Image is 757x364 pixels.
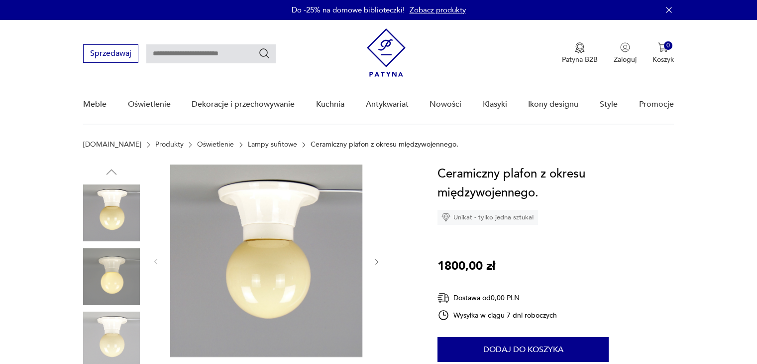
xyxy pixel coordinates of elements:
[410,5,466,15] a: Zobacz produkty
[83,248,140,305] img: Zdjęcie produktu Ceramiczny plafon z okresu międzywojennego.
[562,42,598,64] button: Patyna B2B
[562,55,598,64] p: Patyna B2B
[483,85,507,124] a: Klasyki
[562,42,598,64] a: Ikona medaluPatyna B2B
[83,85,107,124] a: Meble
[614,55,637,64] p: Zaloguj
[528,85,578,124] a: Ikony designu
[437,292,449,304] img: Ikona dostawy
[575,42,585,53] img: Ikona medalu
[128,85,171,124] a: Oświetlenie
[367,28,406,77] img: Patyna - sklep z meblami i dekoracjami vintage
[639,85,674,124] a: Promocje
[437,337,609,362] button: Dodaj do koszyka
[83,141,141,149] a: [DOMAIN_NAME]
[197,141,234,149] a: Oświetlenie
[441,213,450,222] img: Ikona diamentu
[155,141,184,149] a: Produkty
[258,47,270,59] button: Szukaj
[652,55,674,64] p: Koszyk
[83,44,138,63] button: Sprzedawaj
[170,165,362,357] img: Zdjęcie produktu Ceramiczny plafon z okresu międzywojennego.
[437,309,557,321] div: Wysyłka w ciągu 7 dni roboczych
[430,85,461,124] a: Nowości
[83,184,140,241] img: Zdjęcie produktu Ceramiczny plafon z okresu międzywojennego.
[437,292,557,304] div: Dostawa od 0,00 PLN
[658,42,668,52] img: Ikona koszyka
[311,141,458,149] p: Ceramiczny plafon z okresu międzywojennego.
[600,85,618,124] a: Style
[437,210,538,225] div: Unikat - tylko jedna sztuka!
[614,42,637,64] button: Zaloguj
[192,85,295,124] a: Dekoracje i przechowywanie
[292,5,405,15] p: Do -25% na domowe biblioteczki!
[316,85,344,124] a: Kuchnia
[664,41,672,50] div: 0
[652,42,674,64] button: 0Koszyk
[437,165,674,202] h1: Ceramiczny plafon z okresu międzywojennego.
[248,141,297,149] a: Lampy sufitowe
[620,42,630,52] img: Ikonka użytkownika
[366,85,409,124] a: Antykwariat
[83,51,138,58] a: Sprzedawaj
[437,257,495,276] p: 1800,00 zł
